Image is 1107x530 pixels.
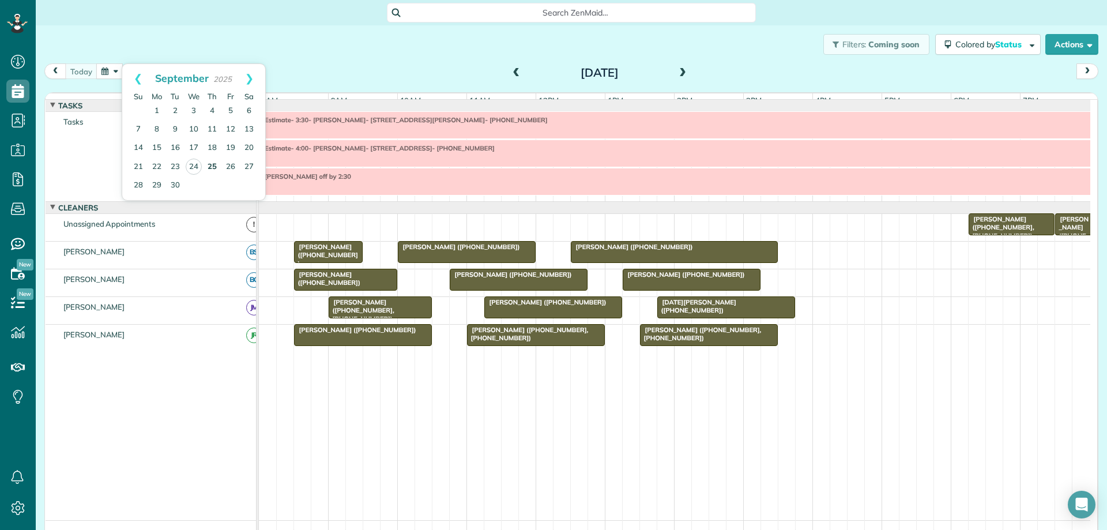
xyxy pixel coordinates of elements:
span: Saturday [244,92,254,101]
span: 11am [467,96,493,105]
span: JR [246,328,262,343]
span: [PERSON_NAME] ([PHONE_NUMBER]) [397,243,521,251]
span: Tasks [61,117,85,126]
span: 12pm [536,96,561,105]
span: 2025 [213,74,232,84]
span: [PERSON_NAME] ([PHONE_NUMBER]) [293,270,361,287]
a: 13 [240,121,258,139]
span: [DATE][PERSON_NAME] ([PHONE_NUMBER]) [657,298,736,314]
a: 20 [240,139,258,157]
span: September [155,72,209,84]
span: [PERSON_NAME] [61,330,127,339]
button: Colored byStatus [935,34,1041,55]
button: today [65,63,97,79]
span: [PERSON_NAME] ([PHONE_NUMBER], [PHONE_NUMBER]) [328,298,394,323]
span: 7pm [1021,96,1041,105]
a: Prev [122,64,154,93]
span: Cleaners [56,203,100,212]
a: 25 [203,158,221,176]
span: [PERSON_NAME] ([PHONE_NUMBER], [PHONE_NUMBER]) [968,215,1034,240]
span: 8am [259,96,280,105]
span: Tasks [56,101,85,110]
span: [PERSON_NAME] ([PHONE_NUMBER]) [293,243,358,268]
a: 4 [203,102,221,121]
span: [PERSON_NAME] [61,247,127,256]
a: 7 [129,121,148,139]
a: 16 [166,139,184,157]
span: BC [246,272,262,288]
button: prev [44,63,66,79]
span: Status [995,39,1023,50]
span: JM [246,300,262,315]
a: 18 [203,139,221,157]
a: 27 [240,158,258,176]
a: 14 [129,139,148,157]
span: 4pm [813,96,833,105]
h2: [DATE] [528,66,672,79]
span: 9am [329,96,350,105]
a: 17 [184,139,203,157]
a: 28 [129,176,148,195]
span: ! [246,217,262,232]
span: 3pm [744,96,764,105]
a: 9 [166,121,184,139]
span: New [17,288,33,300]
a: 29 [148,176,166,195]
span: Filters: [842,39,867,50]
span: Estimate- 3:30- [PERSON_NAME]- [STREET_ADDRESS][PERSON_NAME]- [PHONE_NUMBER] [259,116,548,124]
span: [PERSON_NAME] ([PHONE_NUMBER], [PHONE_NUMBER]) [466,326,589,342]
a: 6 [240,102,258,121]
a: 21 [129,158,148,176]
span: Wednesday [188,92,199,101]
a: 26 [221,158,240,176]
span: [PERSON_NAME] ([PHONE_NUMBER]) [1055,215,1089,256]
span: Sunday [134,92,143,101]
span: 2pm [675,96,695,105]
a: 15 [148,139,166,157]
span: BS [246,245,262,260]
span: Monday [152,92,162,101]
button: next [1076,63,1098,79]
span: [PERSON_NAME] ([PHONE_NUMBER], [PHONE_NUMBER]) [639,326,762,342]
a: 8 [148,121,166,139]
span: Coming soon [868,39,920,50]
span: 5pm [882,96,902,105]
span: Thursday [208,92,217,101]
a: 10 [184,121,203,139]
span: 1pm [605,96,626,105]
span: [PERSON_NAME] ([PHONE_NUMBER]) [570,243,694,251]
span: Unassigned Appointments [61,219,157,228]
span: Friday [227,92,234,101]
span: [PERSON_NAME] [61,275,127,284]
a: 12 [221,121,240,139]
span: Colored by [955,39,1026,50]
a: 30 [166,176,184,195]
span: [PERSON_NAME] ([PHONE_NUMBER]) [622,270,745,279]
a: 1 [148,102,166,121]
span: 10am [398,96,424,105]
a: 19 [221,139,240,157]
a: Next [234,64,265,93]
button: Actions [1045,34,1098,55]
span: [PERSON_NAME] off by 2:30 [259,172,352,181]
span: New [17,259,33,270]
span: Tuesday [171,92,179,101]
span: [PERSON_NAME] ([PHONE_NUMBER]) [484,298,607,306]
div: Open Intercom Messenger [1068,491,1095,518]
span: 6pm [951,96,972,105]
a: 22 [148,158,166,176]
span: Estimate- 4:00- [PERSON_NAME]- [STREET_ADDRESS]- [PHONE_NUMBER] [259,144,495,152]
span: [PERSON_NAME] [61,302,127,311]
a: 24 [186,159,202,175]
a: 23 [166,158,184,176]
span: [PERSON_NAME] ([PHONE_NUMBER]) [449,270,573,279]
a: 11 [203,121,221,139]
a: 2 [166,102,184,121]
a: 5 [221,102,240,121]
span: [PERSON_NAME] ([PHONE_NUMBER]) [293,326,417,334]
a: 3 [184,102,203,121]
